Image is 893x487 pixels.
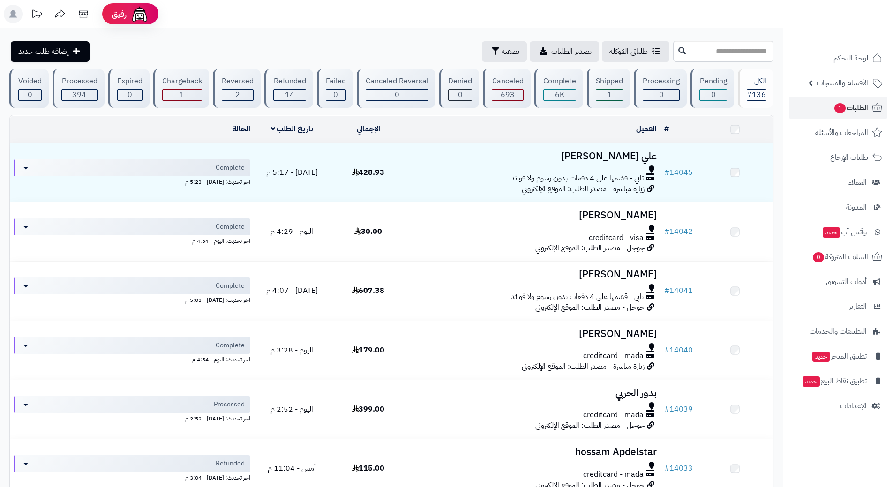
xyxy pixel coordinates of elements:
[833,101,868,114] span: الطلبات
[711,89,716,100] span: 0
[354,226,382,237] span: 30.00
[664,226,693,237] a: #14042
[789,171,887,194] a: العملاء
[448,76,472,87] div: Denied
[14,235,250,245] div: اخر تحديث: اليوم - 4:54 م
[216,222,245,232] span: Complete
[449,90,472,100] div: 0
[268,463,316,474] span: أمس - 11:04 م
[840,399,867,412] span: الإعدادات
[326,90,345,100] div: 0
[817,76,868,90] span: الأقسام والمنتجات
[270,404,313,415] span: اليوم - 2:52 م
[106,69,151,108] a: Expired 0
[502,46,519,57] span: تصفية
[352,345,384,356] span: 179.00
[789,370,887,392] a: تطبيق نقاط البيعجديد
[11,41,90,62] a: إضافة طلب جديد
[522,361,645,372] span: زيارة مباشرة - مصدر الطلب: الموقع الإلكتروني
[151,69,211,108] a: Chargeback 1
[643,76,680,87] div: Processing
[664,463,693,474] a: #14033
[823,227,840,238] span: جديد
[130,5,149,23] img: ai-face.png
[51,69,106,108] a: Processed 394
[535,302,645,313] span: جوجل - مصدر الطلب: الموقع الإلكتروني
[72,89,86,100] span: 394
[163,90,202,100] div: 1
[664,345,693,356] a: #14040
[352,167,384,178] span: 428.93
[357,123,380,135] a: الإجمالي
[585,69,632,108] a: Shipped 1
[583,410,644,420] span: creditcard - mada
[589,232,644,243] span: creditcard - visa
[596,90,623,100] div: 1
[822,225,867,239] span: وآتس آب
[315,69,355,108] a: Failed 0
[664,167,693,178] a: #14045
[544,90,576,100] div: 6031
[270,345,313,356] span: اليوم - 3:28 م
[747,89,766,100] span: 7136
[664,285,669,296] span: #
[180,89,184,100] span: 1
[352,463,384,474] span: 115.00
[803,376,820,387] span: جديد
[222,90,253,100] div: 2
[664,123,669,135] a: #
[789,270,887,293] a: أدوات التسويق
[826,275,867,288] span: أدوات التسويق
[285,89,294,100] span: 14
[829,25,884,45] img: logo-2.png
[326,76,346,87] div: Failed
[789,121,887,144] a: المراجعات والأسئلة
[19,90,41,100] div: 0
[216,459,245,468] span: Refunded
[14,472,250,482] div: اخر تحديث: [DATE] - 3:04 م
[664,345,669,356] span: #
[789,246,887,268] a: السلات المتروكة0
[274,90,305,100] div: 14
[848,176,867,189] span: العملاء
[846,201,867,214] span: المدونة
[410,269,657,280] h3: [PERSON_NAME]
[664,167,669,178] span: #
[14,413,250,423] div: اخر تحديث: [DATE] - 2:52 م
[395,89,399,100] span: 0
[522,183,645,195] span: زيارة مباشرة - مصدر الطلب: الموقع الإلكتروني
[530,41,599,62] a: تصدير الطلبات
[501,89,515,100] span: 693
[664,285,693,296] a: #14041
[333,89,338,100] span: 0
[211,69,263,108] a: Reversed 2
[14,294,250,304] div: اخر تحديث: [DATE] - 5:03 م
[535,420,645,431] span: جوجل - مصدر الطلب: الموقع الإلكتروني
[271,123,314,135] a: تاريخ الطلب
[25,5,48,26] a: تحديثات المنصة
[235,89,240,100] span: 2
[813,252,824,262] span: 0
[366,76,428,87] div: Canceled Reversal
[789,345,887,367] a: تطبيق المتجرجديد
[789,295,887,318] a: التقارير
[789,395,887,417] a: الإعدادات
[410,329,657,339] h3: [PERSON_NAME]
[596,76,623,87] div: Shipped
[118,90,142,100] div: 0
[659,89,664,100] span: 0
[551,46,592,57] span: تصدير الطلبات
[643,90,679,100] div: 0
[811,350,867,363] span: تطبيق المتجر
[481,69,532,108] a: Canceled 693
[270,226,313,237] span: اليوم - 4:29 م
[747,76,766,87] div: الكل
[789,196,887,218] a: المدونة
[812,250,868,263] span: السلات المتروكة
[664,404,669,415] span: #
[736,69,775,108] a: الكل7136
[410,210,657,221] h3: [PERSON_NAME]
[492,76,523,87] div: Canceled
[14,354,250,364] div: اخر تحديث: اليوم - 4:54 م
[117,76,143,87] div: Expired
